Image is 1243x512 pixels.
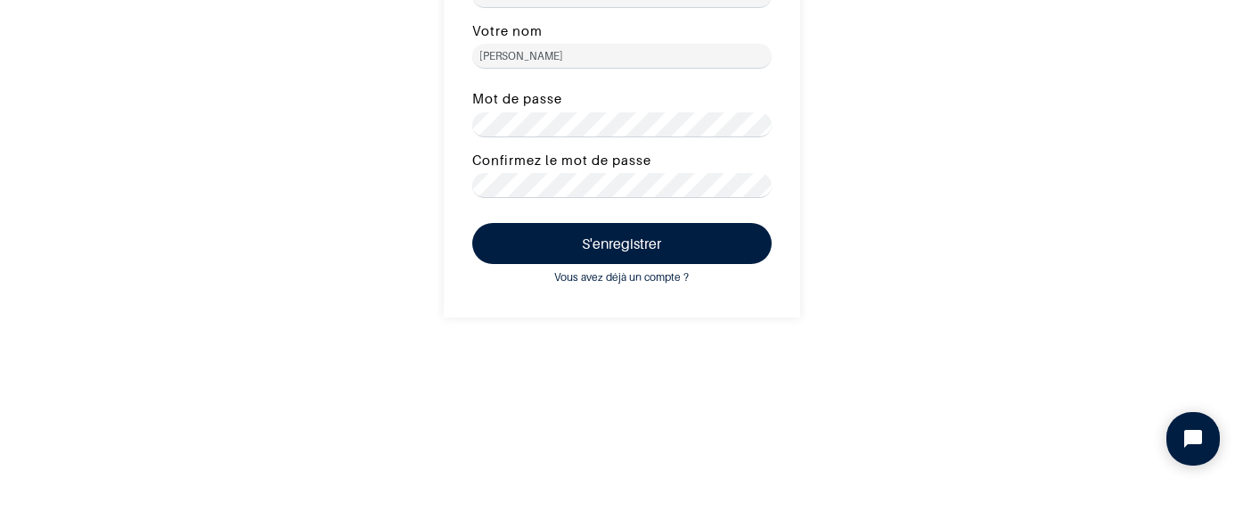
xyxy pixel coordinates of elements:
[472,20,543,43] label: Votre nom
[1151,397,1235,481] iframe: Tidio Chat
[472,87,562,111] label: Mot de passe
[472,149,651,172] label: Confirmez le mot de passe
[472,44,772,69] input: ex. John Doe
[550,268,693,286] a: Vous avez déjà un compte ?
[472,223,772,264] button: S'enregistrer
